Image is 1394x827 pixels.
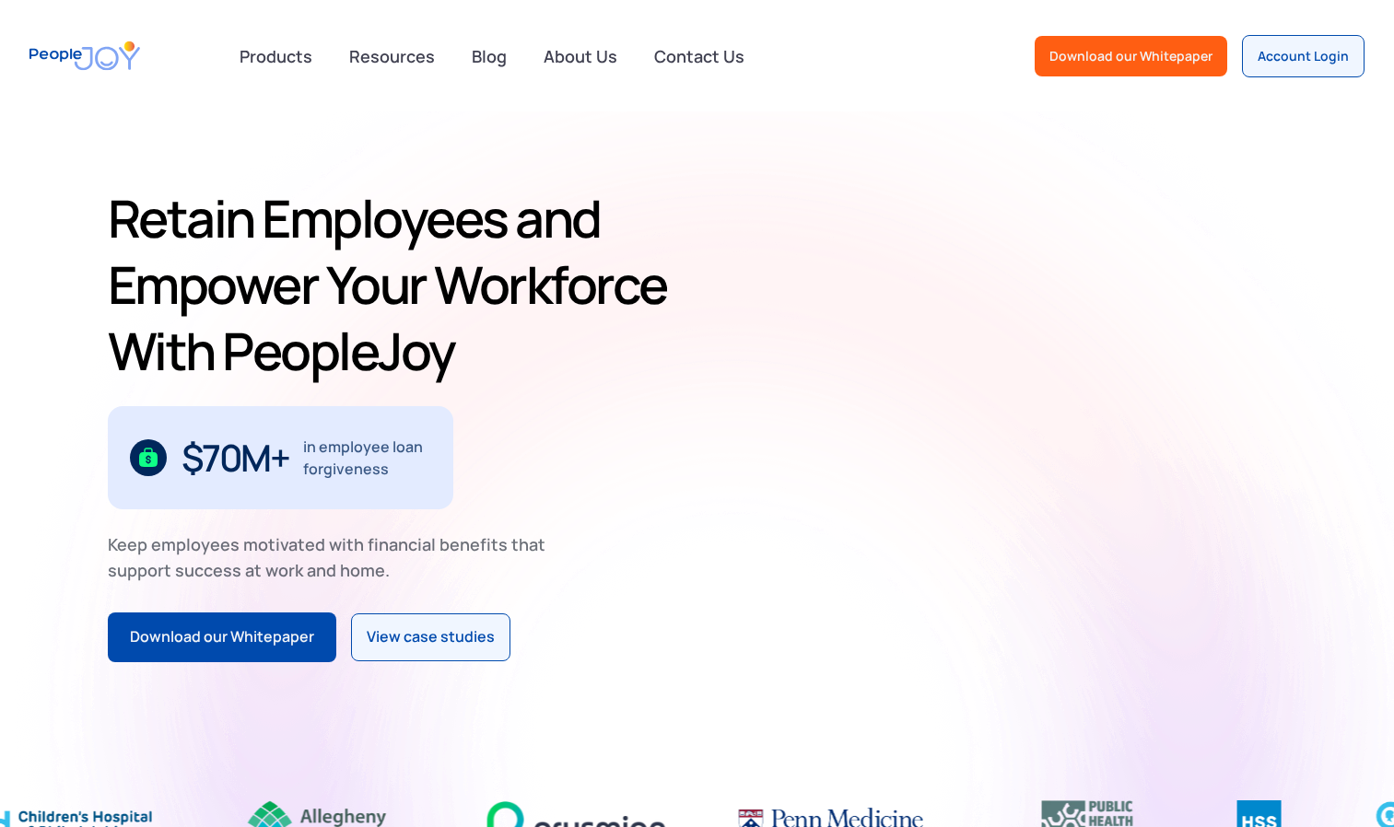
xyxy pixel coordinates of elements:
div: in employee loan forgiveness [303,436,431,480]
div: 1 / 3 [108,406,453,509]
a: Download our Whitepaper [108,612,336,662]
a: home [29,29,140,82]
a: Blog [461,36,518,76]
div: Account Login [1258,47,1349,65]
div: View case studies [367,625,495,649]
div: Products [228,38,323,75]
a: Resources [338,36,446,76]
div: Download our Whitepaper [1049,47,1212,65]
div: Keep employees motivated with financial benefits that support success at work and home. [108,531,561,583]
a: About Us [533,36,628,76]
a: Download our Whitepaper [1035,36,1227,76]
a: View case studies [351,613,510,661]
a: Account Login [1242,35,1365,77]
div: $70M+ [182,443,289,472]
h1: Retain Employees and Empower Your Workforce With PeopleJoy [108,185,690,384]
div: Download our Whitepaper [130,625,314,649]
a: Contact Us [643,36,756,76]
